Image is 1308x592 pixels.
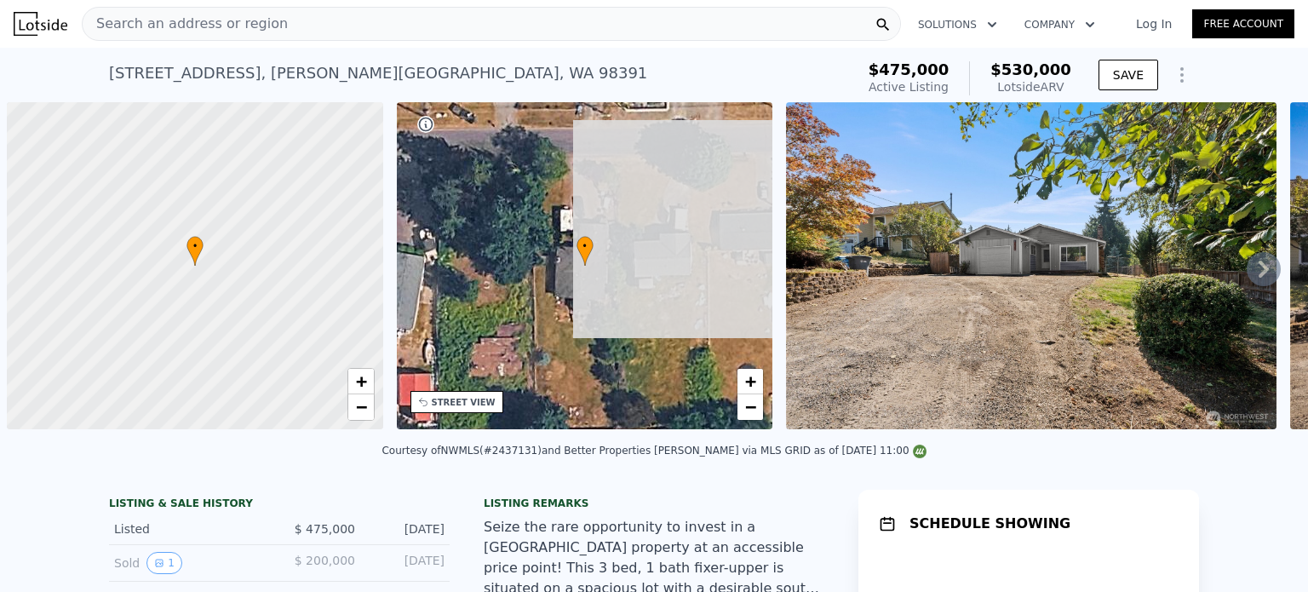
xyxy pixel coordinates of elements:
div: Lotside ARV [990,78,1071,95]
span: + [355,371,366,392]
span: $475,000 [869,60,949,78]
button: Show Options [1165,58,1199,92]
span: − [355,396,366,417]
div: Listed [114,520,266,537]
h1: SCHEDULE SHOWING [909,514,1070,534]
img: Sale: 169799374 Parcel: 101126968 [786,102,1276,429]
div: [DATE] [369,552,445,574]
a: Zoom in [348,369,374,394]
a: Zoom out [737,394,763,420]
div: [STREET_ADDRESS] , [PERSON_NAME][GEOGRAPHIC_DATA] , WA 98391 [109,61,647,85]
span: $ 200,000 [295,554,355,567]
div: Listing remarks [484,497,824,510]
span: • [186,239,204,254]
div: STREET VIEW [432,396,496,409]
img: Lotside [14,12,67,36]
button: SAVE [1099,60,1158,90]
span: + [745,371,756,392]
span: $ 475,000 [295,522,355,536]
div: • [577,236,594,266]
div: LISTING & SALE HISTORY [109,497,450,514]
div: Courtesy of NWMLS (#2437131) and Better Properties [PERSON_NAME] via MLS GRID as of [DATE] 11:00 [381,445,926,457]
span: − [745,396,756,417]
button: Company [1011,9,1109,40]
div: [DATE] [369,520,445,537]
span: Search an address or region [83,14,288,34]
div: • [186,236,204,266]
span: Active Listing [869,80,949,94]
div: Sold [114,552,266,574]
a: Zoom out [348,394,374,420]
img: NWMLS Logo [913,445,926,458]
a: Log In [1116,15,1192,32]
button: Solutions [904,9,1011,40]
a: Free Account [1192,9,1294,38]
span: $530,000 [990,60,1071,78]
button: View historical data [146,552,182,574]
span: • [577,239,594,254]
a: Zoom in [737,369,763,394]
